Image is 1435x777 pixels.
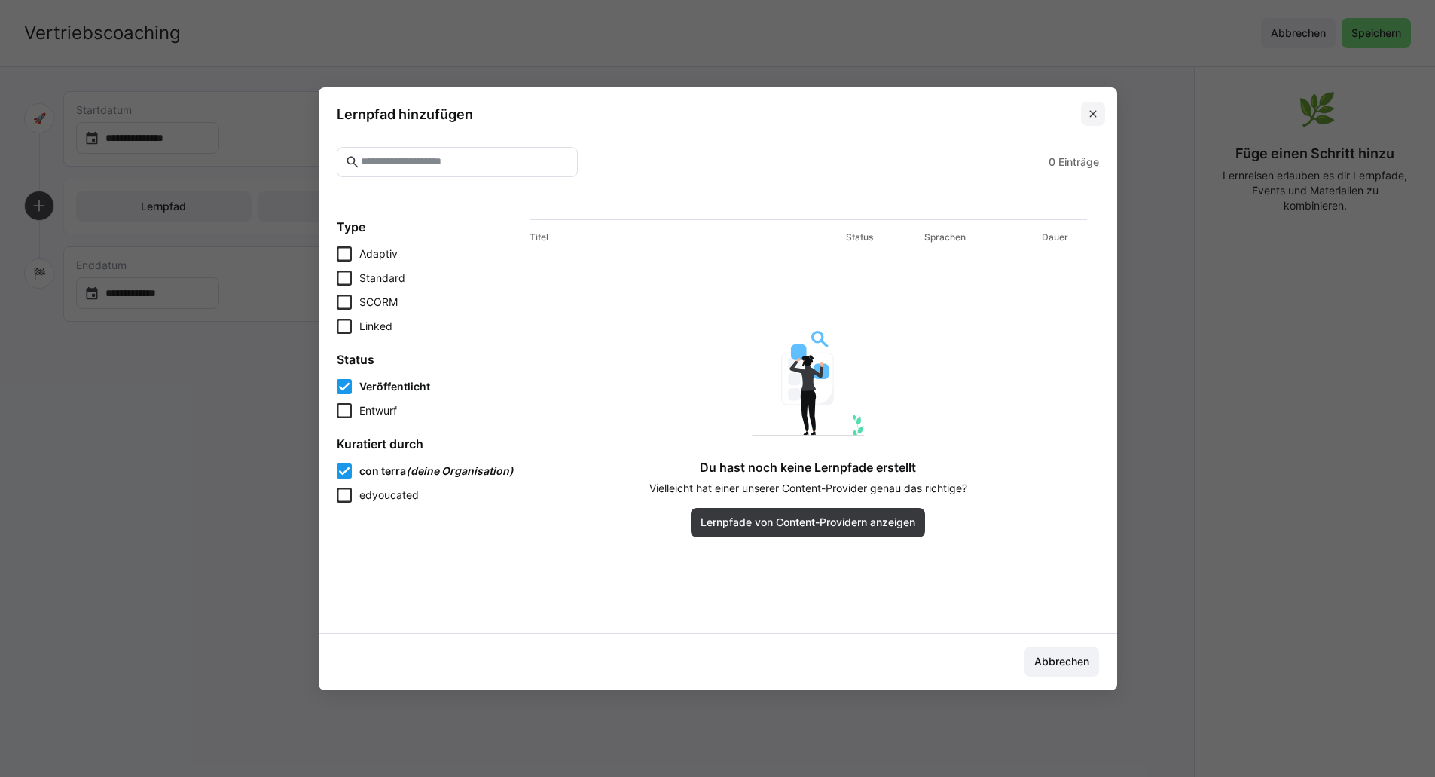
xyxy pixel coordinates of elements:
h4: Kuratiert durch [337,436,518,451]
h4: Du hast noch keine Lernpfade erstellt [700,460,916,475]
span: con terra [359,464,406,477]
span: Einträge [1058,154,1099,170]
span: 0 [1049,154,1055,170]
button: Lernpfade von Content-Providern anzeigen [691,508,925,538]
button: Abbrechen [1024,647,1099,677]
div: Dauer [1042,231,1086,243]
span: Veröffentlicht [359,379,430,394]
span: Standard [359,271,405,286]
span: Entwurf [359,403,397,418]
div: Sprachen [924,231,1036,243]
div: Status [846,231,918,243]
span: (deine Organisation) [406,464,514,477]
p: Vielleicht hat einer unserer Content-Provider genau das richtige? [649,481,967,496]
span: Abbrechen [1032,654,1092,669]
h4: Type [337,219,518,234]
span: Adaptiv [359,246,398,262]
span: edyoucated [359,488,419,501]
div: Titel [530,231,841,243]
span: Linked [359,319,392,334]
h3: Lernpfad hinzufügen [337,106,473,123]
span: SCORM [359,295,398,310]
h4: Status [337,352,518,367]
span: Lernpfade von Content-Providern anzeigen [698,515,917,530]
